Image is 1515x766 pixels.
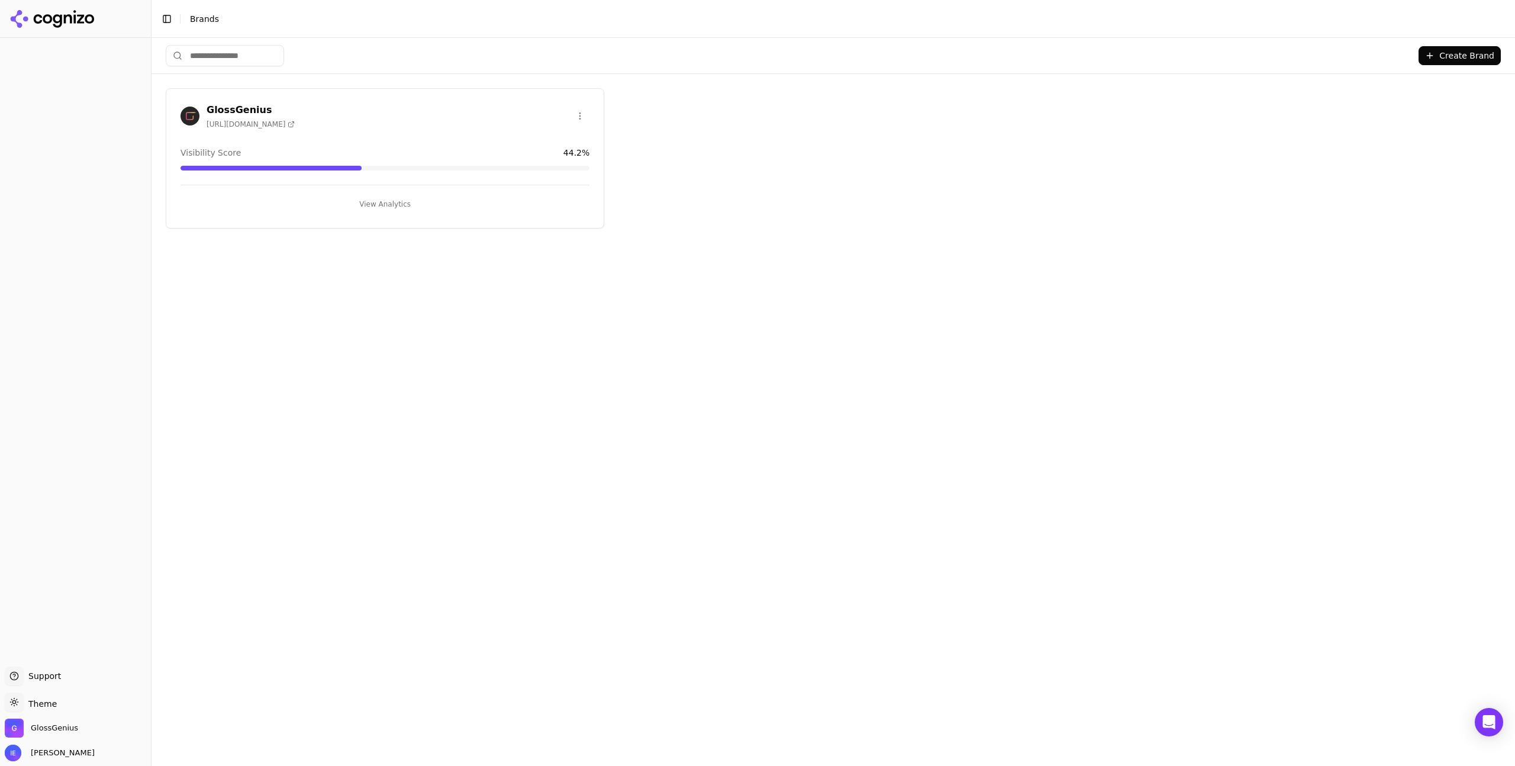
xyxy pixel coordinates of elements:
[24,699,57,709] span: Theme
[5,719,24,738] img: GlossGenius
[1475,708,1503,736] div: Open Intercom Messenger
[31,723,78,733] span: GlossGenius
[1419,46,1501,65] button: Create Brand
[180,107,199,125] img: GlossGenius
[180,195,589,214] button: View Analytics
[207,103,295,117] h3: GlossGenius
[5,719,78,738] button: Open organization switcher
[190,14,219,24] span: Brands
[207,120,295,129] span: [URL][DOMAIN_NAME]
[5,745,21,761] img: Izzy Esber
[180,147,241,159] span: Visibility Score
[190,13,1482,25] nav: breadcrumb
[26,748,95,758] span: [PERSON_NAME]
[5,745,95,761] button: Open user button
[563,147,589,159] span: 44.2 %
[24,670,61,682] span: Support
